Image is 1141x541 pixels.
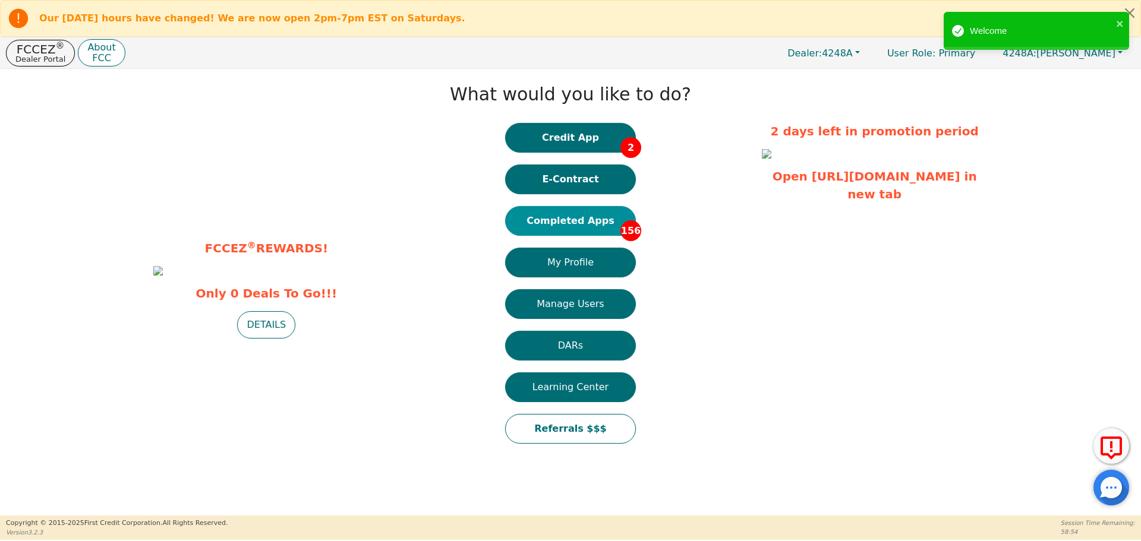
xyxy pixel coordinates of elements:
button: Manage Users [505,289,636,319]
button: FCCEZ®Dealer Portal [6,40,75,67]
button: Learning Center [505,372,636,402]
p: Primary [875,42,987,65]
p: Copyright © 2015- 2025 First Credit Corporation. [6,518,228,529]
button: Dealer:4248A [775,44,872,62]
span: Dealer: [787,48,822,59]
p: FCCEZ [15,43,65,55]
sup: ® [247,240,256,251]
span: 4248A: [1003,48,1036,59]
span: 4248A [787,48,853,59]
button: close [1116,17,1124,30]
span: Only 0 Deals To Go!!! [153,284,379,302]
button: Report Error to FCC [1093,428,1129,464]
img: 9e5e4a05-9f3c-4d2b-9db3-c05b28714dd5 [762,149,771,159]
p: FCCEZ REWARDS! [153,239,379,257]
span: All Rights Reserved. [162,519,228,527]
p: 2 days left in promotion period [762,122,988,140]
button: E-Contract [505,164,636,194]
p: Dealer Portal [15,55,65,63]
img: 46563cc6-a319-4cff-a957-cd6892124a86 [153,266,163,276]
span: 2 [620,137,641,158]
div: Welcome [970,24,1112,38]
b: Our [DATE] hours have changed! We are now open 2pm-7pm EST on Saturdays. [39,12,465,24]
h1: What would you like to do? [450,84,691,105]
p: Session Time Remaining: [1061,518,1135,527]
button: Close alert [1119,1,1140,25]
button: AboutFCC [78,39,125,67]
button: DETAILS [237,311,295,338]
button: My Profile [505,248,636,277]
a: Open [URL][DOMAIN_NAME] in new tab [773,169,977,201]
sup: ® [56,40,65,51]
span: 156 [620,220,641,241]
p: 58:54 [1061,527,1135,536]
a: User Role: Primary [875,42,987,65]
p: FCC [87,53,115,63]
button: Credit App2 [505,123,636,153]
button: DARs [505,331,636,360]
span: [PERSON_NAME] [1003,48,1115,59]
p: About [87,43,115,52]
button: Referrals $$$ [505,414,636,444]
span: User Role : [887,48,935,59]
p: Version 3.2.3 [6,528,228,537]
button: Completed Apps156 [505,206,636,236]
